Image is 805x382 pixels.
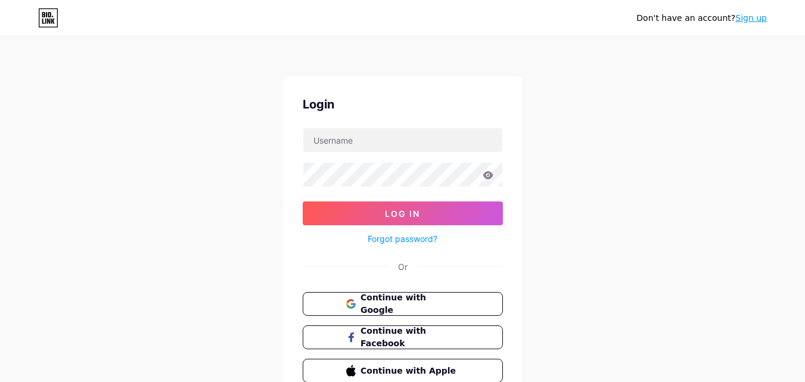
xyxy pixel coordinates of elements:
[303,325,503,349] button: Continue with Facebook
[360,325,459,350] span: Continue with Facebook
[398,260,408,273] div: Or
[636,12,767,24] div: Don't have an account?
[360,365,459,377] span: Continue with Apple
[303,292,503,316] button: Continue with Google
[303,201,503,225] button: Log In
[303,128,502,152] input: Username
[385,209,420,219] span: Log In
[368,232,437,245] a: Forgot password?
[360,291,459,316] span: Continue with Google
[735,13,767,23] a: Sign up
[303,95,503,113] div: Login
